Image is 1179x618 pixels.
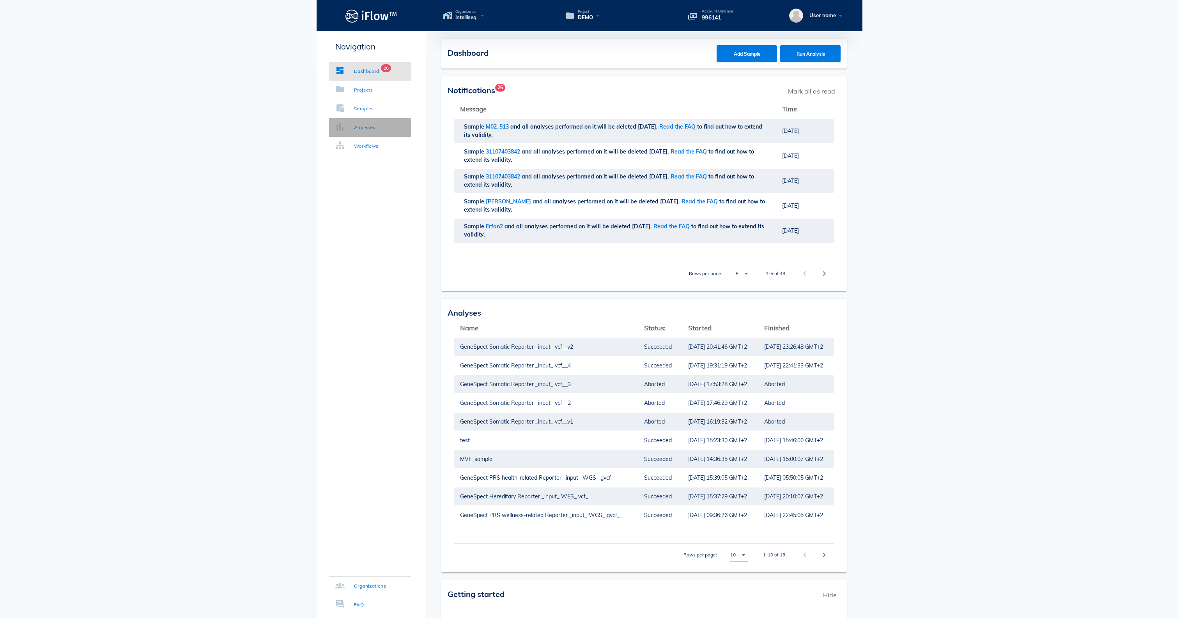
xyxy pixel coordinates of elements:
a: Read the FAQ [682,198,718,205]
span: [PERSON_NAME] [486,198,533,205]
span: Run Analysis [788,51,833,57]
span: and all analyses performed on it will be deleted [DATE]. [505,223,653,230]
div: 5 [736,270,738,277]
span: M02_513 [486,123,510,130]
span: Sample [464,123,486,130]
th: Status:: Not sorted. Activate to sort ascending. [638,319,682,337]
td: [DATE] 22:41:33 GMT+2 [758,356,834,375]
div: Rows per page: [683,544,748,566]
span: Dashboard [448,48,489,58]
span: Notifications [448,85,495,95]
span: Time [782,105,797,113]
a: Read the FAQ [671,173,707,180]
span: and all analyses performed on it will be deleted [DATE]. [533,198,682,205]
span: Status: [644,324,666,332]
td: GeneSpect Somatic Reporter _input_ vcf__2 [454,394,638,412]
div: 5Rows per page: [736,267,751,280]
td: [DATE] 15:00:07 GMT+2 [758,450,834,468]
td: Aborted [638,412,682,431]
p: 996141 [702,13,733,22]
span: Badge [495,84,505,92]
span: Sample [464,148,486,155]
th: Started: Not sorted. Activate to sort ascending. [682,319,758,337]
span: [DATE] [782,152,799,159]
span: Erfan2 [486,223,505,230]
div: Analyses [354,124,375,131]
div: Samples [354,105,374,113]
span: Badge [381,64,391,72]
td: [DATE] 15:39:05 GMT+2 [682,468,758,487]
div: Dashboard [354,67,379,75]
span: Sample [464,173,486,180]
td: Aborted [758,412,834,431]
td: GeneSpect PRS health-related Reporter _input_ WGS_ gvcf_ [454,468,638,487]
td: [DATE] 17:46:29 GMT+2 [682,394,758,412]
span: Hide [819,586,841,604]
img: User name [789,9,803,23]
td: [DATE] 09:36:26 GMT+2 [682,506,758,524]
span: Name [460,324,478,332]
button: Run Analysis [780,45,841,62]
div: Organizations [354,582,386,590]
td: [DATE] 20:10:07 GMT+2 [758,487,834,506]
span: and all analyses performed on it will be deleted [DATE]. [522,148,671,155]
th: Time: Not sorted. Activate to sort ascending. [776,100,834,118]
td: GeneSpect Somatic Reporter _input_ vcf__4 [454,356,638,375]
td: [DATE] 15:23:30 GMT+2 [682,431,758,450]
iframe: Drift Widget Chat Controller [1140,579,1170,609]
span: Analyses [448,308,481,318]
span: and all analyses performed on it will be deleted [DATE]. [510,123,659,130]
div: 1-5 of 48 [766,270,785,277]
div: FAQ [354,601,364,609]
a: Read the FAQ [659,123,696,130]
span: 31107403842 [486,173,522,180]
a: Logo [317,7,426,25]
td: Aborted [758,394,834,412]
span: Organization [455,10,478,14]
td: [DATE] 15:37:29 GMT+2 [682,487,758,506]
td: Succeeded [638,431,682,450]
td: Succeeded [638,337,682,356]
span: Getting started [448,589,505,599]
span: Add Sample [724,51,770,57]
th: Name: Not sorted. Activate to sort ascending. [454,319,638,337]
span: Mark all as read [784,83,839,100]
p: Account Balance [702,9,733,13]
div: 10Rows per page: [730,549,748,561]
span: Finished [764,324,790,332]
div: Rows per page: [689,262,751,285]
span: Sample [464,198,486,205]
td: GeneSpect Somatic Reporter _input_ vcf__v1 [454,412,638,431]
a: Read the FAQ [671,148,707,155]
p: Navigation [329,41,411,53]
td: Succeeded [638,487,682,506]
td: [DATE] 22:45:05 GMT+2 [758,506,834,524]
td: Aborted [638,375,682,394]
td: GeneSpect Somatic Reporter _input_ vcf__v2 [454,337,638,356]
td: [DATE] 19:31:19 GMT+2 [682,356,758,375]
span: 31107403842 [486,148,522,155]
td: [DATE] 05:50:05 GMT+2 [758,468,834,487]
th: Message [454,100,776,118]
td: [DATE] 20:41:46 GMT+2 [682,337,758,356]
span: Message [460,105,487,113]
a: Read the FAQ [653,223,690,230]
td: GeneSpect Hereditary Reporter _input_ WES_ vcf_ [454,487,638,506]
span: [DATE] [782,202,799,209]
td: [DATE] 15:46:00 GMT+2 [758,431,834,450]
span: User name [809,12,836,18]
td: GeneSpect PRS wellness-related Reporter _input_ WGS_ gvcf_ [454,506,638,524]
td: Aborted [758,375,834,394]
span: Sample [464,223,486,230]
span: [DATE] [782,177,799,184]
td: Succeeded [638,356,682,375]
i: chevron_right [820,550,829,560]
span: [DATE] [782,127,799,134]
span: DEMO [578,14,593,21]
i: chevron_right [820,269,829,278]
div: 1-10 of 13 [763,551,785,558]
div: Projects [354,86,373,94]
button: Next page [817,548,831,562]
td: MVF_sample [454,450,638,468]
td: [DATE] 14:36:35 GMT+2 [682,450,758,468]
